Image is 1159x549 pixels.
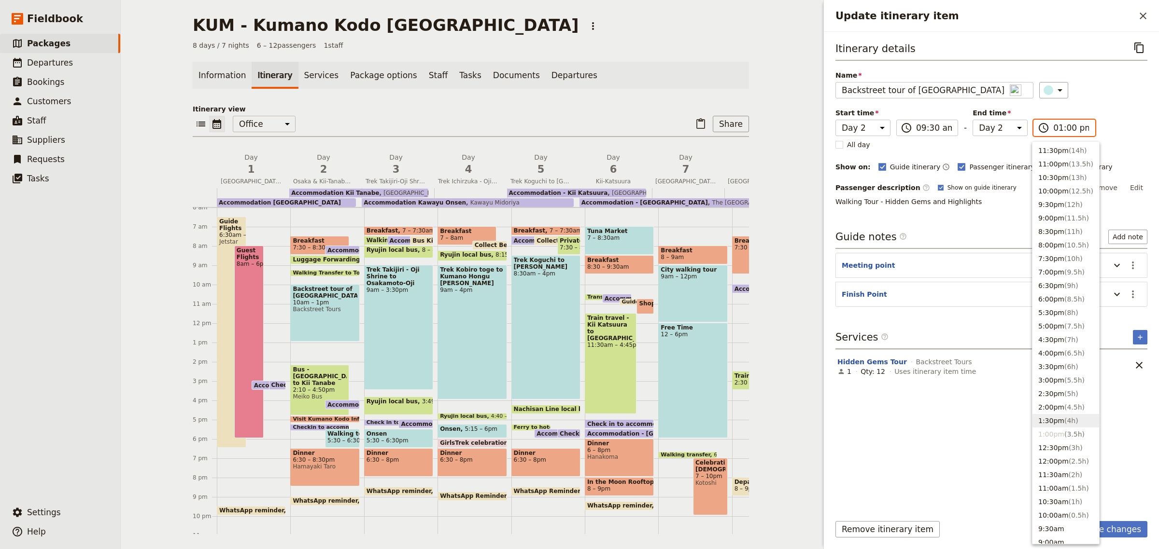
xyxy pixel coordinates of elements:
[922,184,930,192] span: ​
[217,198,356,207] div: Accommodation [GEOGRAPHIC_DATA]
[835,183,930,192] label: Passenger description
[1064,376,1085,384] span: ( 5.5h )
[835,120,890,136] select: Start time
[587,234,651,241] span: 7 – 8:30am
[27,174,49,183] span: Tasks
[585,226,654,255] div: Tuna Market7 – 8:30am
[732,371,801,390] div: Train Travel2:30 – 3:30pm
[658,265,727,322] div: City walking tour9am – 12pm
[511,255,580,399] div: Trek Koguchi to [PERSON_NAME]8:30am – 4pm
[620,299,649,305] div: Guide to purchase tickets to [GEOGRAPHIC_DATA]
[367,420,453,425] span: Check in to accommodation
[367,287,431,293] span: 9am – 3:30pm
[605,295,708,302] span: Accommodation - Kii Katsuura
[732,236,801,274] div: Breakfast7:30 – 9:30am
[440,266,504,287] span: Trek Kobiro toge to Kumano Hongu [PERSON_NAME]
[658,452,717,458] div: Walking transfer6:40 – 6:50pm
[362,198,573,207] div: Accommodation Kawayu OnsenKawayu Midoriya
[398,419,433,428] div: Accommodation Kawayu Onsen
[1032,400,1099,414] button: 2:00pm(4.5h)
[438,226,496,245] div: Breakfast7 – 8am
[1064,255,1083,262] span: ( 10h )
[1086,180,1122,195] button: Remove
[585,419,654,428] div: Check in to accommodation
[511,424,551,431] div: Ferry to hotel
[550,227,582,234] span: 7 – 7:30am
[1064,417,1078,425] span: ( 4h )
[1032,211,1099,225] button: 9:00pm(11.5h)
[1125,257,1141,274] button: Actions
[587,421,682,427] span: Check in to accommodation
[1032,171,1099,184] button: 10:30pm(13h)
[27,116,46,125] span: Staff
[217,188,797,207] div: Accommodation [GEOGRAPHIC_DATA]Accommodation Kawayu OnsenKawayu MidoriyaAccommodation - [GEOGRAPH...
[557,236,580,255] div: Private taxi transfer7:30 – 8:30am
[290,255,359,264] div: Luggage Forwarding
[585,313,637,414] div: Train travel - Kii Katsuura to [GEOGRAPHIC_DATA]11:30am – 4:45pm
[423,62,454,89] a: Staff
[622,299,775,305] span: Guide to purchase tickets to [GEOGRAPHIC_DATA]
[219,218,244,232] span: Guide Flights
[402,227,435,234] span: 7 – 7:30am
[362,178,430,185] span: Trek Takijiri-Oji Shrine to Chikatsuyu-Oji
[1032,225,1099,238] button: 8:30pm(11h)
[1032,373,1099,387] button: 3:00pm(5.5h)
[1053,122,1089,134] input: ​
[514,406,594,412] span: Nachisan Line local bus
[735,286,865,292] span: Accommodation - [GEOGRAPHIC_DATA]
[587,257,651,263] span: Breakfast
[899,233,907,240] span: ​
[366,162,426,177] span: 3
[438,250,507,261] div: Ryujin local bus8:15 – 8:50am
[364,236,403,245] div: Walking Transfer to bus station
[1064,241,1089,249] span: ( 10.5h )
[511,405,580,414] div: Nachisan Line local bus
[217,152,289,188] button: Day1[GEOGRAPHIC_DATA]
[661,247,725,254] span: Breakfast
[237,261,261,267] span: 8am – 6pm
[440,450,504,456] span: Dinner
[537,237,598,244] span: Collect Bento box
[587,430,718,437] span: Accommodation - [GEOGRAPHIC_DATA]
[735,244,799,251] span: 7:30 – 9:30am
[367,450,431,456] span: Dinner
[514,270,578,277] span: 8:30am – 4pm
[440,234,463,241] span: 7 – 8am
[390,237,482,244] span: Accommodation Kii Tanabe
[290,424,349,431] div: Checkin to accommodation
[472,241,507,250] div: Collect Bento box lunches
[27,12,83,26] span: Fieldbook
[1064,282,1078,289] span: ( 9h )
[327,401,420,408] span: Accommodation Kii Tanabe
[387,236,426,245] div: Accommodation Kii Tanabe
[364,429,433,448] div: Onsen5:30 – 6:30pm
[713,116,749,132] button: Share
[636,299,654,314] div: Shop for lunch and snacks
[916,122,952,134] input: ​
[1064,322,1085,330] span: ( 7.5h )
[560,244,602,251] span: 7:30 – 8:30am
[290,416,359,423] div: Visit Kumano Kodo Information Centre
[1032,279,1099,292] button: 6:30pm(9h)
[293,393,347,400] span: Meiko Bus
[219,232,244,238] span: 6:30am – 6:30pm
[221,162,282,177] span: 1
[587,440,651,447] span: Dinner
[1064,403,1085,411] span: ( 4.5h )
[735,379,777,386] span: 2:30 – 3:30pm
[27,154,65,164] span: Requests
[440,413,491,419] span: Ryujin local bus
[1064,228,1083,235] span: ( 11h )
[899,233,907,244] span: ​
[1032,292,1099,306] button: 6:00pm(8.5h)
[325,400,360,409] div: Accommodation Kii Tanabe
[1064,268,1085,276] span: ( 9.5h )
[693,116,709,132] button: Paste itinerary item
[661,331,725,338] span: 12 – 6pm
[510,152,571,177] h2: Day
[289,178,358,185] span: Osaka & Kii-Tanabe Coastal Amble
[1032,414,1099,427] button: 1:30pm(4h)
[367,430,431,437] span: Onsen
[507,189,646,197] div: Accommodation - Kii Katsuura[GEOGRAPHIC_DATA]
[221,152,282,177] h2: Day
